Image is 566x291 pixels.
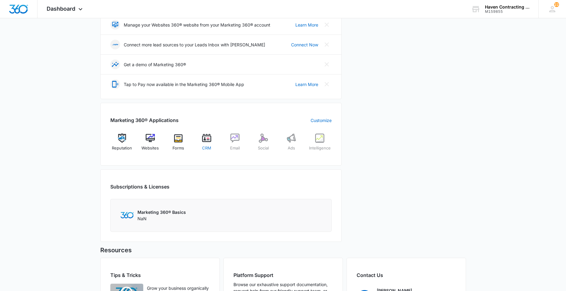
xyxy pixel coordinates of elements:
[485,5,529,9] div: account name
[554,2,559,7] div: notifications count
[322,59,332,69] button: Close
[295,81,318,88] a: Learn More
[308,134,332,156] a: Intelligence
[233,271,333,279] h2: Platform Support
[554,2,559,7] span: 22
[288,145,295,151] span: Ads
[295,22,318,28] a: Learn More
[322,20,332,30] button: Close
[173,145,184,151] span: Forms
[195,134,219,156] a: CRM
[124,22,270,28] p: Manage your Websites 360® website from your Marketing 360® account
[223,134,247,156] a: Email
[230,145,240,151] span: Email
[258,145,269,151] span: Social
[291,41,318,48] a: Connect Now
[357,271,456,279] h2: Contact Us
[110,271,210,279] h2: Tips & Tricks
[100,246,466,255] h5: Resources
[47,5,75,12] span: Dashboard
[137,209,186,222] div: NaN
[141,145,159,151] span: Websites
[112,145,132,151] span: Reputation
[120,212,134,218] img: Marketing 360 Logo
[110,183,169,190] h2: Subscriptions & Licenses
[280,134,303,156] a: Ads
[138,134,162,156] a: Websites
[322,40,332,49] button: Close
[124,61,186,68] p: Get a demo of Marketing 360®
[110,117,179,124] h2: Marketing 360® Applications
[124,41,265,48] p: Connect more lead sources to your Leads Inbox with [PERSON_NAME]
[167,134,190,156] a: Forms
[251,134,275,156] a: Social
[110,134,134,156] a: Reputation
[202,145,211,151] span: CRM
[124,81,244,88] p: Tap to Pay now available in the Marketing 360® Mobile App
[311,117,332,124] a: Customize
[137,209,186,215] p: Marketing 360® Basics
[322,79,332,89] button: Close
[485,9,529,14] div: account id
[309,145,331,151] span: Intelligence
